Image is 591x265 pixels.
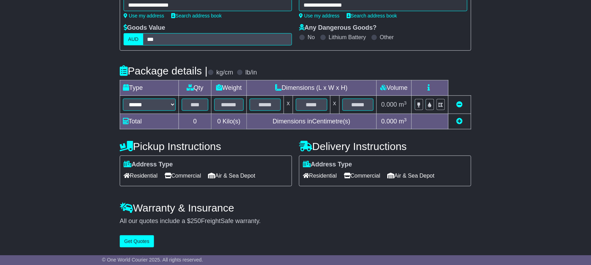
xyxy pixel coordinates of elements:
label: No [308,34,315,41]
button: Get Quotes [120,235,154,248]
div: All our quotes include a $ FreightSafe warranty. [120,217,471,225]
td: Qty [179,80,211,96]
h4: Warranty & Insurance [120,202,471,214]
span: 0.000 [381,101,397,108]
a: Use my address [124,13,164,19]
td: Volume [376,80,411,96]
sup: 3 [404,100,407,106]
label: Goods Value [124,24,165,32]
label: kg/cm [216,69,233,77]
h4: Package details | [120,65,208,77]
td: x [330,96,339,114]
label: Other [380,34,394,41]
td: Weight [211,80,246,96]
td: Dimensions in Centimetre(s) [246,114,376,129]
a: Search address book [347,13,397,19]
span: 0 [217,118,221,125]
td: Total [120,114,179,129]
label: AUD [124,33,143,45]
span: Commercial [344,170,380,181]
a: Search address book [171,13,222,19]
span: © One World Courier 2025. All rights reserved. [102,257,203,263]
span: Air & Sea Depot [388,170,435,181]
span: Commercial [165,170,201,181]
label: Address Type [303,161,352,169]
td: x [284,96,293,114]
span: Residential [303,170,337,181]
td: Dimensions (L x W x H) [246,80,376,96]
sup: 3 [404,117,407,122]
label: Lithium Battery [329,34,366,41]
td: 0 [179,114,211,129]
a: Remove this item [457,101,463,108]
td: Type [120,80,179,96]
span: Residential [124,170,158,181]
a: Use my address [299,13,340,19]
label: Address Type [124,161,173,169]
span: Air & Sea Depot [208,170,256,181]
span: m [399,118,407,125]
span: 250 [190,217,201,224]
label: lb/in [245,69,257,77]
span: m [399,101,407,108]
span: 0.000 [381,118,397,125]
h4: Pickup Instructions [120,141,292,152]
label: Any Dangerous Goods? [299,24,377,32]
h4: Delivery Instructions [299,141,471,152]
td: Kilo(s) [211,114,246,129]
a: Add new item [457,118,463,125]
